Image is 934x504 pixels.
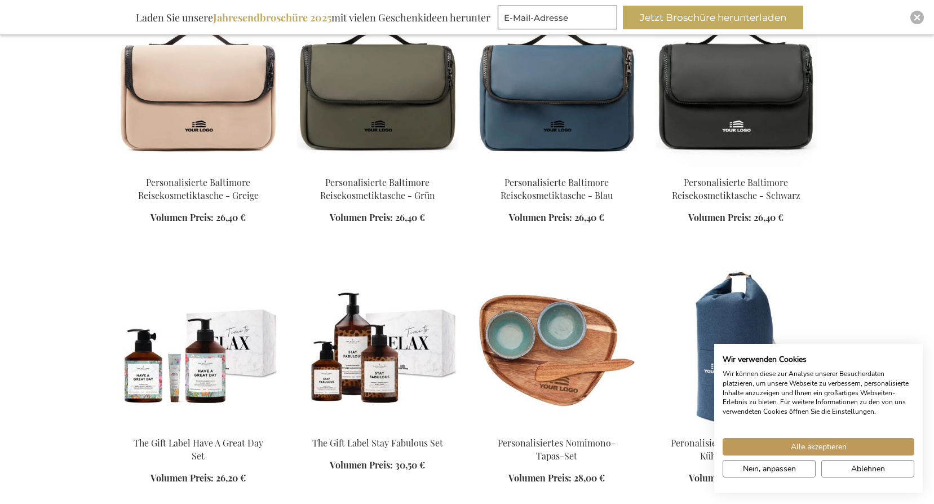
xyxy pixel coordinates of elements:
[743,463,796,475] span: Nein, anpassen
[118,423,279,434] a: The Gift Label Have A Great Day Set
[330,459,393,471] span: Volumen Preis:
[501,176,613,201] a: Personalisierte Baltimore Reisekosmetiktasche - Blau
[656,269,817,427] img: Peronalised Sortino Cooler Trunk - Blue
[476,423,638,434] a: Personalisiertes Nomimono-Tapas-Set
[689,472,752,484] span: Volumen Preis:
[476,9,638,167] img: Personalised Baltimore Travel Toiletry Bag - Blue
[723,460,816,478] button: cookie Einstellungen anpassen
[498,437,616,462] a: Personalisiertes Nomimono-Tapas-Set
[330,211,393,223] span: Volumen Preis:
[118,269,279,427] img: The Gift Label Have A Great Day Set
[320,176,435,201] a: Personalisierte Baltimore Reisekosmetiktasche - Grün
[150,472,246,485] a: Volumen Preis: 26,20 €
[851,463,885,475] span: Ablehnen
[672,176,800,201] a: Personalisierte Baltimore Reisekosmetiktasche - Schwarz
[689,472,784,485] a: Volumen Preis: 28,50 €
[914,14,920,21] img: Close
[656,423,817,434] a: Peronalised Sortino Cooler Trunk - Blue
[508,472,605,485] a: Volumen Preis: 28,00 €
[213,11,331,24] b: Jahresendbroschüre 2025
[671,437,801,462] a: Peronalisierte [PERSON_NAME] Kühltasche - Blau
[821,460,914,478] button: Alle verweigern cookies
[688,211,784,224] a: Volumen Preis: 26,40 €
[150,472,214,484] span: Volumen Preis:
[330,459,425,472] a: Volumen Preis: 30,50 €
[297,9,458,167] img: Personalised Baltimore Travel Toiletry Bag - Green
[395,211,425,223] span: 26,40 €
[476,162,638,173] a: Personalised Baltimore Travel Toiletry Bag - Blue
[656,9,817,167] img: Personalised Baltimore Travel Toiletry Bag - Black
[509,211,604,224] a: Volumen Preis: 26,40 €
[297,423,458,434] a: The Gift Label Stay Fabulous Set
[134,437,263,462] a: The Gift Label Have A Great Day Set
[623,6,803,29] button: Jetzt Broschüre herunterladen
[498,6,617,29] input: E-Mail-Adresse
[508,472,572,484] span: Volumen Preis:
[118,9,279,167] img: Personalised Baltimore Travel Toiletry Bag - Greige
[297,162,458,173] a: Personalised Baltimore Travel Toiletry Bag - Green
[754,211,784,223] span: 26,40 €
[330,211,425,224] a: Volumen Preis: 26,40 €
[574,211,604,223] span: 26,40 €
[791,441,847,453] span: Alle akzeptieren
[312,437,443,449] a: The Gift Label Stay Fabulous Set
[723,369,914,417] p: Wir können diese zur Analyse unserer Besucherdaten platzieren, um unsere Webseite zu verbessern, ...
[723,355,914,365] h2: Wir verwenden Cookies
[498,6,621,33] form: marketing offers and promotions
[131,6,495,29] div: Laden Sie unsere mit vielen Geschenkideen herunter
[118,162,279,173] a: Personalised Baltimore Travel Toiletry Bag - Greige
[476,269,638,427] img: Personalisiertes Nomimono-Tapas-Set
[216,472,246,484] span: 26,20 €
[688,211,751,223] span: Volumen Preis:
[574,472,605,484] span: 28,00 €
[910,11,924,24] div: Close
[509,211,572,223] span: Volumen Preis:
[138,176,259,201] a: Personalisierte Baltimore Reisekosmetiktasche - Greige
[150,211,214,223] span: Volumen Preis:
[656,162,817,173] a: Personalised Baltimore Travel Toiletry Bag - Black
[723,438,914,456] button: Akzeptieren Sie alle cookies
[216,211,246,223] span: 26,40 €
[395,459,425,471] span: 30,50 €
[297,269,458,427] img: The Gift Label Stay Fabulous Set
[150,211,246,224] a: Volumen Preis: 26,40 €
